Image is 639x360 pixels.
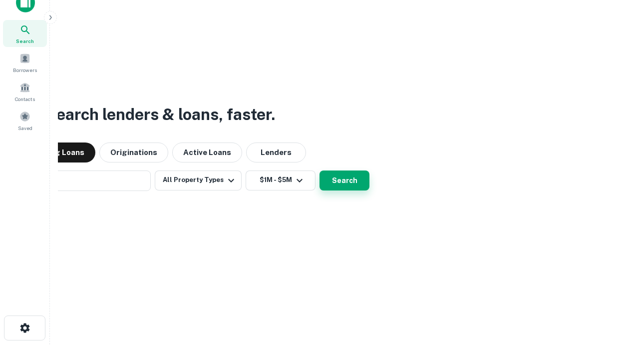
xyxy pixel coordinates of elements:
[155,170,242,190] button: All Property Types
[172,142,242,162] button: Active Loans
[3,107,47,134] a: Saved
[15,95,35,103] span: Contacts
[99,142,168,162] button: Originations
[589,280,639,328] iframe: Chat Widget
[3,20,47,47] a: Search
[246,142,306,162] button: Lenders
[3,78,47,105] a: Contacts
[3,49,47,76] a: Borrowers
[246,170,316,190] button: $1M - $5M
[16,37,34,45] span: Search
[45,102,275,126] h3: Search lenders & loans, faster.
[18,124,32,132] span: Saved
[13,66,37,74] span: Borrowers
[319,170,369,190] button: Search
